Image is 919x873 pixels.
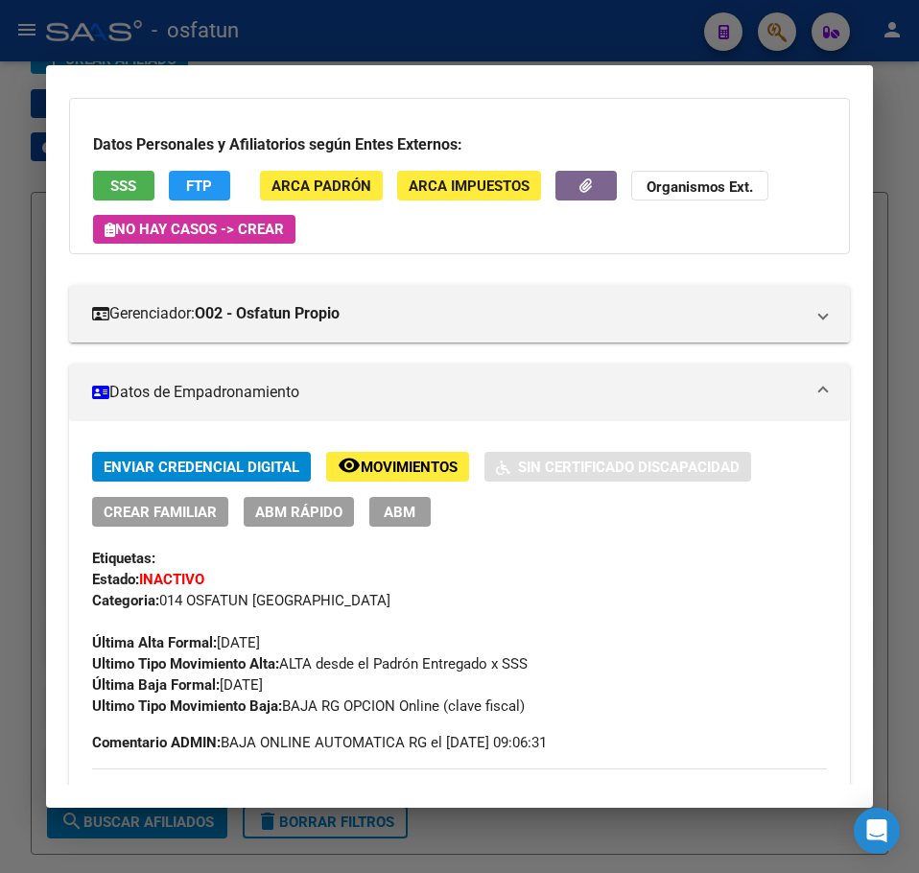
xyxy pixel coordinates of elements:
mat-icon: remove_red_eye [338,454,361,477]
mat-panel-title: Datos de Empadronamiento [92,381,804,404]
span: Sin Certificado Discapacidad [518,459,740,476]
span: BAJA RG OPCION Online (clave fiscal) [92,697,525,715]
span: [DATE] [92,676,263,694]
button: Movimientos [326,452,469,482]
button: ARCA Padrón [260,171,383,201]
button: ABM Rápido [244,497,354,527]
mat-panel-title: Gerenciador: [92,302,804,325]
span: ABM Rápido [255,504,342,521]
strong: INACTIVO [139,571,204,588]
strong: Organismos Ext. [647,178,753,196]
strong: Última Alta Formal: [92,634,217,651]
span: ALTA desde el Padrón Entregado x SSS [92,655,528,672]
button: ABM [369,497,431,527]
div: Open Intercom Messenger [854,808,900,854]
button: Organismos Ext. [631,171,768,201]
strong: Estado: [92,571,139,588]
span: SSS [110,177,136,195]
span: [DATE] [92,634,260,651]
strong: Última Baja Formal: [92,676,220,694]
button: FTP [169,171,230,201]
button: No hay casos -> Crear [93,215,295,244]
strong: Etiquetas: [92,550,155,567]
span: Crear Familiar [104,504,217,521]
strong: O02 - Osfatun Propio [195,302,340,325]
mat-expansion-panel-header: Datos de Empadronamiento [69,364,850,421]
span: ARCA Impuestos [409,177,530,195]
button: ARCA Impuestos [397,171,541,201]
strong: Categoria: [92,592,159,609]
strong: Ultimo Tipo Movimiento Alta: [92,655,279,672]
span: Movimientos [361,459,458,476]
span: ABM [384,504,415,521]
h3: Datos Personales y Afiliatorios según Entes Externos: [93,133,826,156]
strong: Comentario ADMIN: [92,734,221,751]
button: SSS [93,171,154,201]
span: Enviar Credencial Digital [104,459,299,476]
div: 014 OSFATUN [GEOGRAPHIC_DATA] [92,590,827,611]
strong: Ultimo Tipo Movimiento Baja: [92,697,282,715]
span: No hay casos -> Crear [105,221,284,238]
button: Enviar Credencial Digital [92,452,311,482]
button: Crear Familiar [92,497,228,527]
button: Sin Certificado Discapacidad [484,452,751,482]
span: FTP [186,177,212,195]
span: ARCA Padrón [271,177,371,195]
mat-expansion-panel-header: Gerenciador:O02 - Osfatun Propio [69,285,850,342]
span: BAJA ONLINE AUTOMATICA RG el [DATE] 09:06:31 [92,732,547,753]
